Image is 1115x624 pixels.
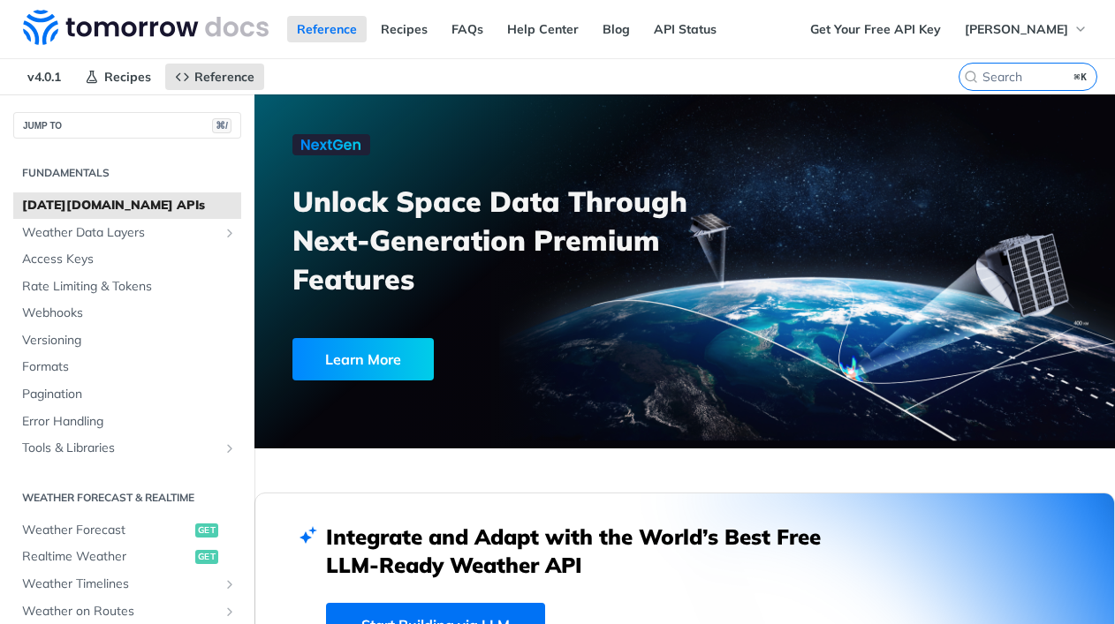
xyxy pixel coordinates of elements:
[287,16,367,42] a: Reference
[165,64,264,90] a: Reference
[292,134,370,155] img: NextGen
[371,16,437,42] a: Recipes
[292,338,434,380] div: Learn More
[75,64,161,90] a: Recipes
[13,112,241,139] button: JUMP TO⌘/
[195,523,218,538] span: get
[212,118,231,133] span: ⌘/
[800,16,951,42] a: Get Your Free API Key
[22,548,191,566] span: Realtime Weather
[326,523,847,579] h2: Integrate and Adapt with the World’s Best Free LLM-Ready Weather API
[13,165,241,181] h2: Fundamentals
[22,386,237,403] span: Pagination
[22,575,218,593] span: Weather Timelines
[23,10,269,45] img: Tomorrow.io Weather API Docs
[223,577,237,591] button: Show subpages for Weather Timelines
[964,70,978,84] svg: Search
[965,21,1068,37] span: [PERSON_NAME]
[13,192,241,219] a: [DATE][DOMAIN_NAME] APIs
[13,544,241,570] a: Realtime Weatherget
[22,413,237,431] span: Error Handling
[194,69,254,85] span: Reference
[644,16,726,42] a: API Status
[955,16,1097,42] button: [PERSON_NAME]
[13,571,241,598] a: Weather TimelinesShow subpages for Weather Timelines
[13,300,241,327] a: Webhooks
[22,224,218,242] span: Weather Data Layers
[13,274,241,300] a: Rate Limiting & Tokens
[22,358,237,376] span: Formats
[13,220,241,246] a: Weather Data LayersShow subpages for Weather Data Layers
[195,550,218,564] span: get
[13,354,241,380] a: Formats
[22,304,237,322] span: Webhooks
[13,327,241,354] a: Versioning
[13,490,241,506] h2: Weather Forecast & realtime
[13,381,241,408] a: Pagination
[223,226,237,240] button: Show subpages for Weather Data Layers
[292,182,704,298] h3: Unlock Space Data Through Next-Generation Premium Features
[223,605,237,619] button: Show subpages for Weather on Routes
[22,332,237,350] span: Versioning
[22,278,237,296] span: Rate Limiting & Tokens
[104,69,151,85] span: Recipes
[223,441,237,455] button: Show subpages for Tools & Libraries
[18,64,71,90] span: v4.0.1
[442,16,493,42] a: FAQs
[22,603,218,620] span: Weather on Routes
[292,338,621,380] a: Learn More
[22,197,237,214] span: [DATE][DOMAIN_NAME] APIs
[22,251,237,268] span: Access Keys
[13,435,241,462] a: Tools & LibrariesShow subpages for Tools & Libraries
[13,246,241,273] a: Access Keys
[22,522,191,539] span: Weather Forecast
[497,16,588,42] a: Help Center
[1070,68,1092,86] kbd: ⌘K
[13,409,241,435] a: Error Handling
[593,16,640,42] a: Blog
[13,517,241,544] a: Weather Forecastget
[22,440,218,457] span: Tools & Libraries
